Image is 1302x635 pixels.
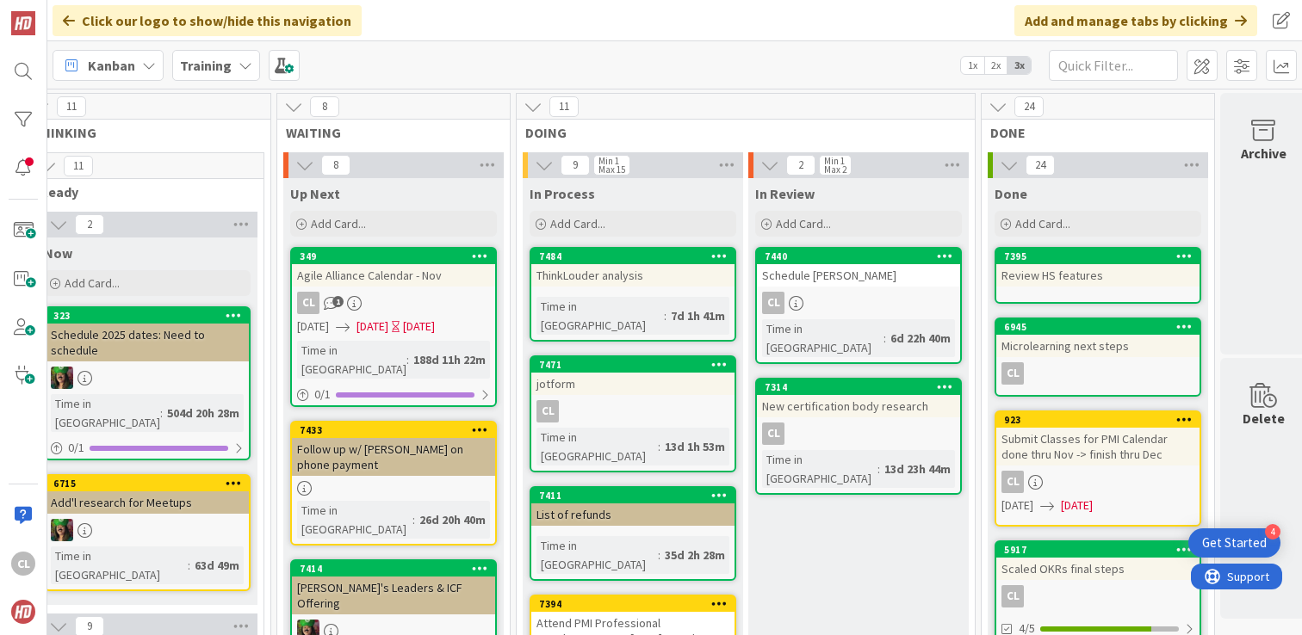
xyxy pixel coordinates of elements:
[1001,471,1024,493] div: CL
[51,546,188,584] div: Time in [GEOGRAPHIC_DATA]
[536,297,664,335] div: Time in [GEOGRAPHIC_DATA]
[757,249,960,287] div: 7440Schedule [PERSON_NAME]
[33,124,249,141] span: THINKING
[824,157,845,165] div: Min 1
[88,55,135,76] span: Kanban
[11,552,35,576] div: CL
[51,367,73,389] img: SL
[531,373,735,395] div: jotform
[877,459,880,478] span: :
[776,216,831,231] span: Add Card...
[65,275,120,291] span: Add Card...
[75,214,104,235] span: 2
[660,546,729,564] div: 35d 2h 28m
[1004,321,1200,333] div: 6945
[51,519,73,541] img: SL
[46,437,249,459] div: 0/1
[598,165,625,174] div: Max 15
[996,412,1200,428] div: 923
[996,542,1200,558] div: 5917
[332,296,344,307] span: 1
[757,249,960,264] div: 7440
[824,165,846,174] div: Max 2
[762,422,784,445] div: CL
[57,96,86,117] span: 11
[536,428,658,465] div: Time in [GEOGRAPHIC_DATA]
[996,362,1200,385] div: CL
[536,536,658,574] div: Time in [GEOGRAPHIC_DATA]
[190,556,244,575] div: 63d 49m
[44,244,72,262] span: Now
[409,350,490,369] div: 188d 11h 22m
[536,400,559,422] div: CL
[356,317,388,336] span: [DATE]
[1014,5,1257,36] div: Add and manage tabs by clicking
[314,385,331,404] span: 0 / 1
[561,155,590,176] span: 9
[11,600,35,624] img: avatar
[1241,143,1286,163] div: Archive
[658,437,660,456] span: :
[757,264,960,287] div: Schedule [PERSON_NAME]
[539,359,735,371] div: 7471
[1061,496,1093,515] span: [DATE]
[1004,250,1200,262] div: 7395
[531,503,735,526] div: List of refunds
[996,471,1200,493] div: CL
[292,249,495,287] div: 349Agile Alliance Calendar - Nov
[46,519,249,541] div: SL
[292,249,495,264] div: 349
[292,264,495,287] div: Agile Alliance Calendar - Nov
[321,155,350,176] span: 8
[531,488,735,526] div: 7411List of refunds
[984,57,1008,74] span: 2x
[1243,408,1285,428] div: Delete
[996,249,1200,264] div: 7395
[765,250,960,262] div: 7440
[883,329,886,348] span: :
[292,438,495,476] div: Follow up w/ [PERSON_NAME] on phone payment
[996,319,1200,357] div: 6945Microlearning next steps
[46,476,249,491] div: 6715
[1001,362,1024,385] div: CL
[180,57,232,74] b: Training
[403,317,435,336] div: [DATE]
[160,404,163,422] span: :
[292,561,495,576] div: 7414
[664,306,666,325] span: :
[297,341,406,379] div: Time in [GEOGRAPHIC_DATA]
[996,249,1200,287] div: 7395Review HS features
[539,598,735,610] div: 7394
[1014,96,1044,117] span: 24
[660,437,729,456] div: 13d 1h 53m
[51,394,160,432] div: Time in [GEOGRAPHIC_DATA]
[539,490,735,502] div: 7411
[531,249,735,264] div: 7484
[36,3,78,23] span: Support
[757,379,960,417] div: 7314New certification body research
[1015,216,1070,231] span: Add Card...
[46,324,249,361] div: Schedule 2025 dates: Need to schedule
[530,185,595,202] span: In Process
[46,491,249,514] div: Add'l research for Meetups
[531,488,735,503] div: 7411
[531,249,735,287] div: 7484ThinkLouder analysis
[292,292,495,314] div: CL
[1004,544,1200,556] div: 5917
[415,510,490,529] div: 26d 20h 40m
[292,384,495,405] div: 0/1
[531,264,735,287] div: ThinkLouder analysis
[46,367,249,389] div: SL
[757,292,960,314] div: CL
[311,216,366,231] span: Add Card...
[996,585,1200,607] div: CL
[539,250,735,262] div: 7484
[755,185,815,202] span: In Review
[1202,534,1267,552] div: Get Started
[1001,585,1024,607] div: CL
[1026,155,1055,176] span: 24
[53,310,249,322] div: 323
[996,319,1200,335] div: 6945
[406,350,409,369] span: :
[658,546,660,564] span: :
